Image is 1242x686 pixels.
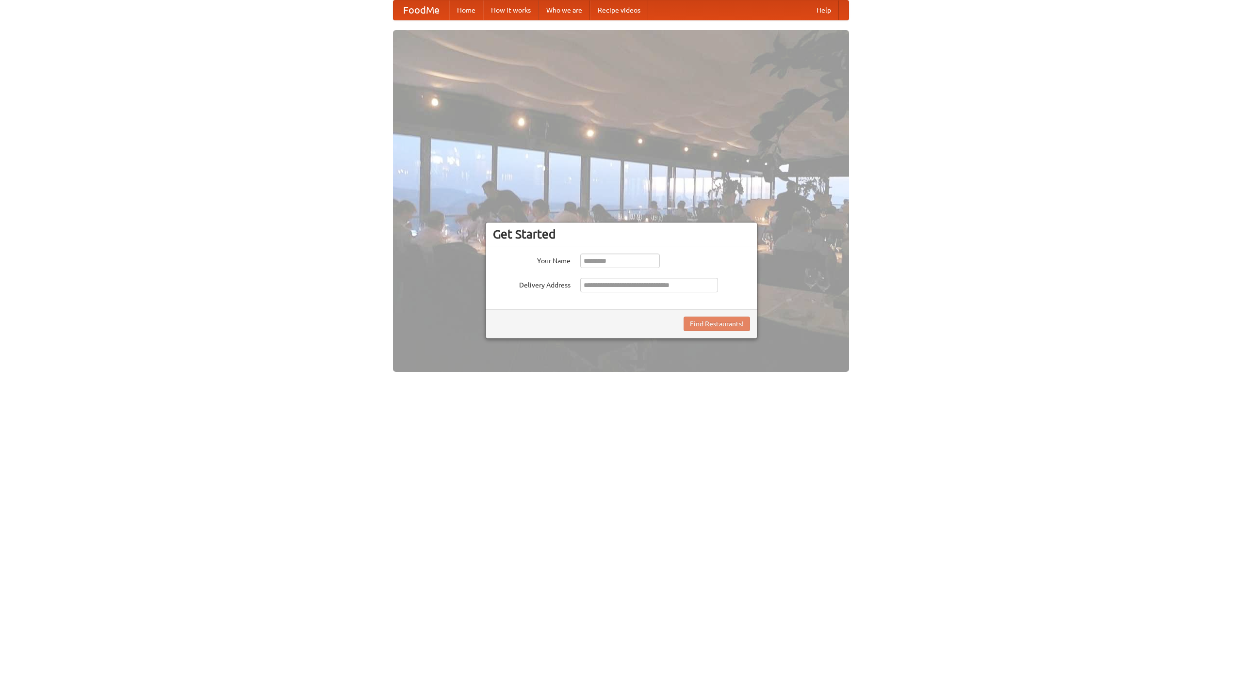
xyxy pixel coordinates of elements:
label: Delivery Address [493,278,571,290]
a: Help [809,0,839,20]
button: Find Restaurants! [684,317,750,331]
a: How it works [483,0,539,20]
a: Home [449,0,483,20]
a: Who we are [539,0,590,20]
a: Recipe videos [590,0,648,20]
label: Your Name [493,254,571,266]
a: FoodMe [393,0,449,20]
h3: Get Started [493,227,750,241]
